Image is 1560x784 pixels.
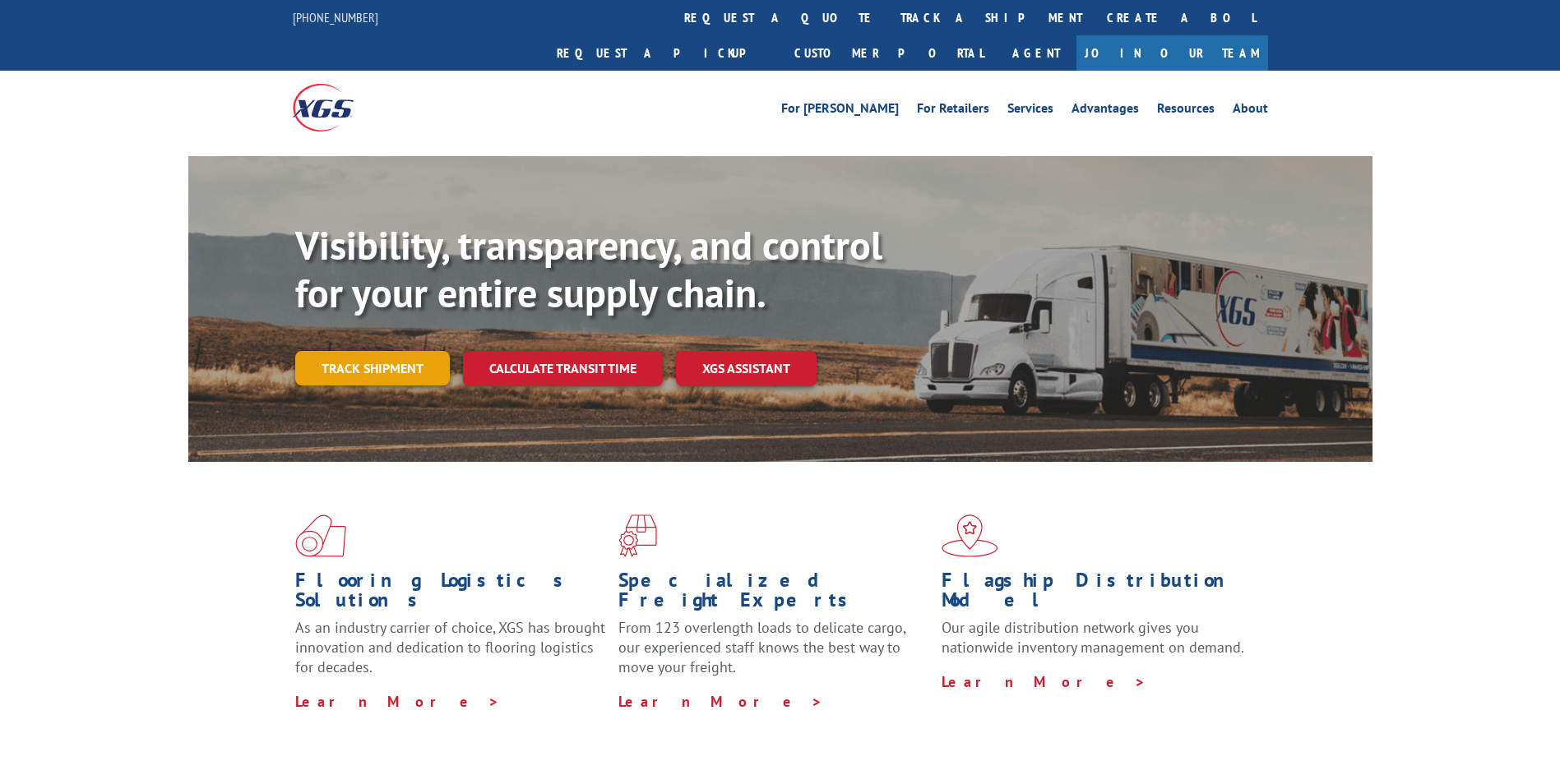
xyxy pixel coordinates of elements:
a: Join Our Team [1076,35,1268,71]
h1: Flooring Logistics Solutions [295,570,606,618]
a: Request a pickup [544,35,782,71]
a: Track shipment [295,351,450,385]
img: xgs-icon-focused-on-flooring-red [618,514,657,557]
a: XGS ASSISTANT [676,351,817,386]
span: As an industry carrier of choice, XGS has brought innovation and dedication to flooring logistics... [295,618,605,676]
a: Services [1007,102,1053,120]
a: Resources [1157,102,1215,120]
b: Visibility, transparency, and control for your entire supply chain. [295,219,882,318]
a: Learn More > [295,692,500,711]
a: Learn More > [618,692,823,711]
a: Customer Portal [782,35,996,71]
h1: Specialized Freight Experts [618,570,929,618]
a: For [PERSON_NAME] [781,102,899,120]
span: Our agile distribution network gives you nationwide inventory management on demand. [942,618,1244,657]
img: xgs-icon-flagship-distribution-model-red [942,514,998,557]
img: xgs-icon-total-supply-chain-intelligence-red [295,514,346,557]
a: For Retailers [917,102,989,120]
h1: Flagship Distribution Model [942,570,1252,618]
a: Advantages [1072,102,1139,120]
p: From 123 overlength loads to delicate cargo, our experienced staff knows the best way to move you... [618,618,929,691]
a: [PHONE_NUMBER] [293,9,378,25]
a: About [1233,102,1268,120]
a: Agent [996,35,1076,71]
a: Learn More > [942,672,1146,691]
a: Calculate transit time [463,351,663,386]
